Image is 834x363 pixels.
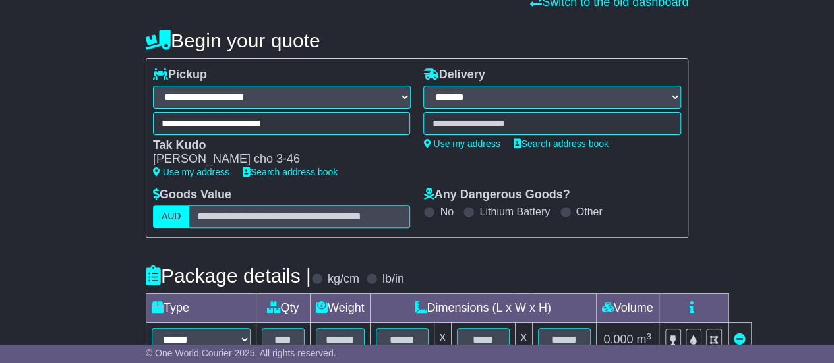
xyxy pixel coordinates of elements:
[310,294,370,323] td: Weight
[153,138,398,153] div: Tak Kudo
[153,167,229,177] a: Use my address
[328,272,359,287] label: kg/cm
[603,333,633,346] span: 0.000
[243,167,338,177] a: Search address book
[636,333,651,346] span: m
[515,323,532,357] td: x
[440,206,453,218] label: No
[596,294,659,323] td: Volume
[423,188,570,202] label: Any Dangerous Goods?
[146,265,311,287] h4: Package details |
[153,68,207,82] label: Pickup
[146,294,256,323] td: Type
[146,348,336,358] span: © One World Courier 2025. All rights reserved.
[153,152,398,167] div: [PERSON_NAME] cho 3-46
[479,206,550,218] label: Lithium Battery
[382,272,404,287] label: lb/in
[423,138,500,149] a: Use my address
[423,68,485,82] label: Delivery
[646,331,651,341] sup: 3
[576,206,603,218] label: Other
[734,333,746,346] a: Remove this item
[146,30,688,51] h4: Begin your quote
[153,188,231,202] label: Goods Value
[434,323,451,357] td: x
[256,294,310,323] td: Qty
[370,294,596,323] td: Dimensions (L x W x H)
[514,138,609,149] a: Search address book
[153,205,190,228] label: AUD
